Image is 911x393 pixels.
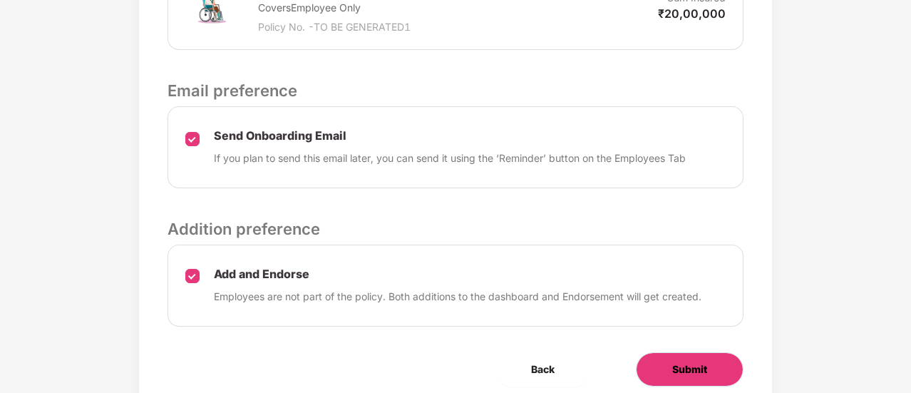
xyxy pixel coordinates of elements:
button: Submit [636,352,743,387]
p: Employees are not part of the policy. Both additions to the dashboard and Endorsement will get cr... [214,289,701,305]
p: Policy No. - TO BE GENERATED1 [258,19,475,35]
button: Back [495,352,590,387]
p: Email preference [168,78,743,103]
p: Addition preference [168,217,743,241]
p: Send Onboarding Email [214,128,686,143]
span: Back [531,362,555,377]
p: Add and Endorse [214,267,701,282]
p: If you plan to send this email later, you can send it using the ‘Reminder’ button on the Employee... [214,150,686,166]
p: ₹20,00,000 [658,6,726,21]
span: Submit [672,362,707,377]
